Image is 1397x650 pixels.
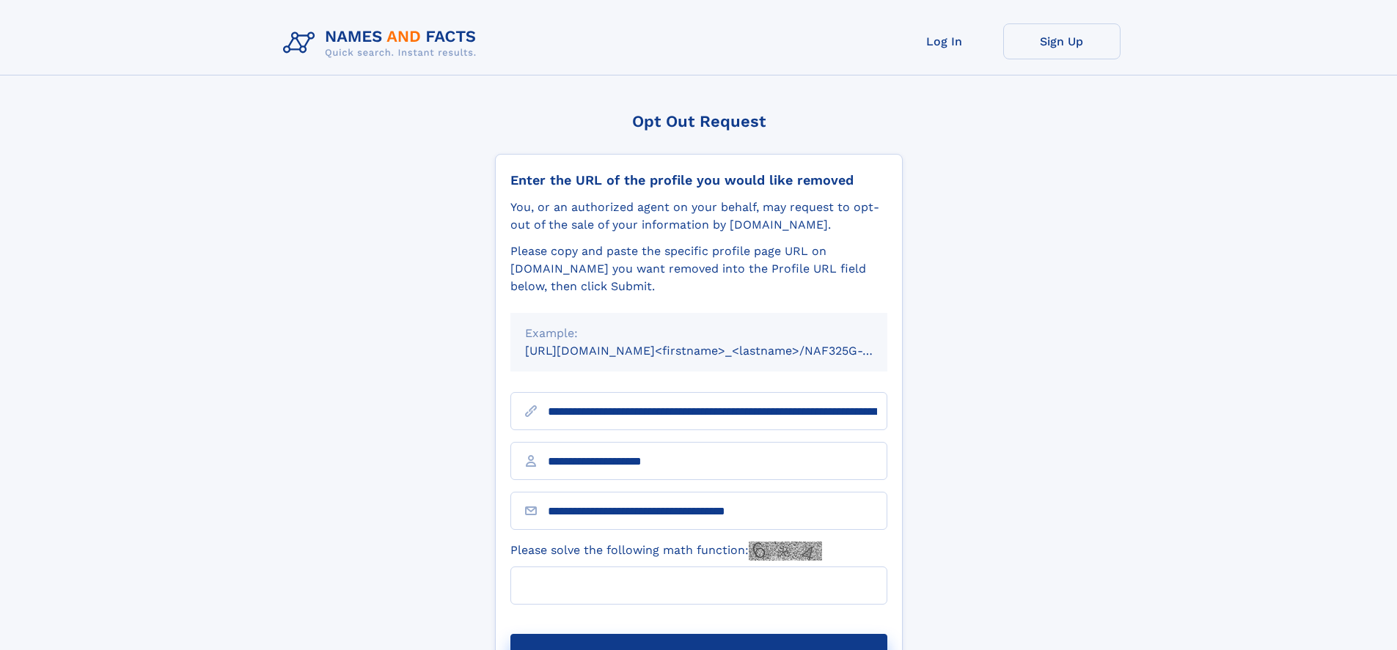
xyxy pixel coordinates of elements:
div: You, or an authorized agent on your behalf, may request to opt-out of the sale of your informatio... [510,199,887,234]
div: Example: [525,325,873,342]
a: Log In [886,23,1003,59]
div: Opt Out Request [495,112,903,130]
a: Sign Up [1003,23,1121,59]
small: [URL][DOMAIN_NAME]<firstname>_<lastname>/NAF325G-xxxxxxxx [525,344,915,358]
img: Logo Names and Facts [277,23,488,63]
label: Please solve the following math function: [510,542,822,561]
div: Please copy and paste the specific profile page URL on [DOMAIN_NAME] you want removed into the Pr... [510,243,887,295]
div: Enter the URL of the profile you would like removed [510,172,887,188]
